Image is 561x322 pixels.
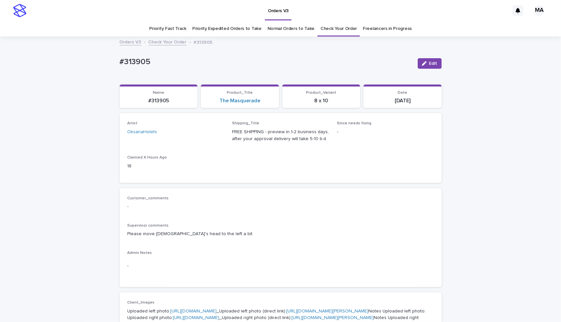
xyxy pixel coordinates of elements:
button: Edit [418,58,442,69]
p: [DATE] [367,98,438,104]
p: - [128,262,434,269]
span: Product_Title [227,91,253,95]
span: Since needs fixing [337,121,371,125]
span: Admin Notes [128,251,152,255]
a: Orders V3 [120,38,141,45]
span: Client_Images [128,301,155,305]
p: #313905 [124,98,194,104]
a: Normal Orders to Take [268,21,315,37]
p: - [128,203,434,210]
span: Supervisor comments [128,224,169,228]
p: Please move [DEMOGRAPHIC_DATA]'s head to the left a bit [128,231,434,237]
span: Artist [128,121,138,125]
p: 8 x 10 [286,98,357,104]
span: Shipping_Title [232,121,259,125]
p: FREE SHIPPING - preview in 1-2 business days, after your approval delivery will take 5-10 b.d. [232,129,329,142]
span: Customer_comments [128,196,169,200]
p: 18 [128,163,224,170]
a: [URL][DOMAIN_NAME][PERSON_NAME] [292,315,374,320]
a: Freelancers in Progress [363,21,412,37]
span: Date [398,91,407,95]
div: MA [534,5,545,16]
a: Priority Expedited Orders to Take [192,21,262,37]
span: Product_Variant [306,91,336,95]
span: Name [153,91,164,95]
a: The Masquerade [220,98,260,104]
a: [URL][DOMAIN_NAME] [171,309,217,313]
a: Check Your Order [320,21,357,37]
a: Priority Fast Track [149,21,186,37]
a: [URL][DOMAIN_NAME][PERSON_NAME] [287,309,369,313]
span: Edit [429,61,437,66]
img: stacker-logo-s-only.png [13,4,26,17]
span: Claimed X Hours Ago [128,156,167,160]
a: [URL][DOMAIN_NAME] [173,315,220,320]
p: #313905 [194,38,213,45]
p: - [337,129,434,136]
a: OksanaHolets [128,129,157,136]
p: #313905 [120,57,412,67]
a: Check Your Order [149,38,187,45]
